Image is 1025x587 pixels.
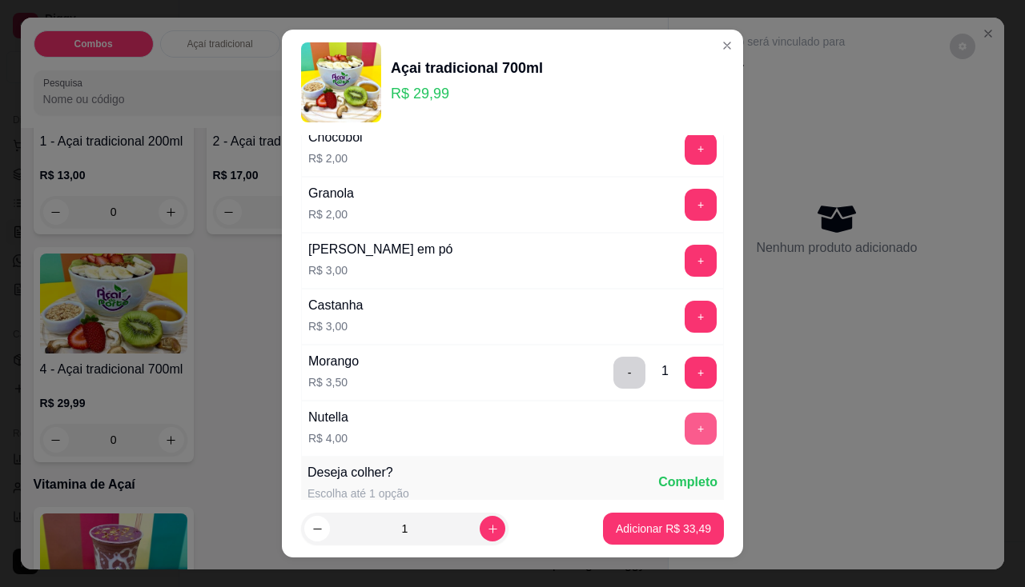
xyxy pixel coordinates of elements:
p: R$ 3,00 [308,318,364,334]
p: R$ 29,99 [391,82,543,105]
div: Castanha [308,296,364,315]
p: R$ 4,00 [308,430,348,446]
button: add [685,357,717,389]
div: Deseja colher? [307,463,409,482]
div: Morango [308,352,359,371]
div: [PERSON_NAME] em pó [308,240,453,259]
button: add [685,301,717,333]
button: decrease-product-quantity [304,516,330,541]
p: Adicionar R$ 33,49 [616,521,711,537]
div: Escolha até 1 opção [307,485,409,501]
div: Nutella [308,408,348,427]
div: Chocobol [308,128,363,147]
p: R$ 2,00 [308,206,354,222]
p: R$ 3,00 [308,262,453,278]
button: delete [613,357,645,389]
img: product-image [301,42,381,122]
button: add [685,413,717,445]
button: Close [714,33,740,58]
div: Açai tradicional 700ml [391,57,543,79]
p: R$ 2,00 [308,150,363,166]
button: add [685,245,717,277]
button: add [685,133,717,165]
p: R$ 3,50 [308,374,359,390]
div: Granola [308,184,354,203]
button: add [685,189,717,221]
button: increase-product-quantity [480,516,505,541]
div: 1 [661,361,669,381]
div: Completo [658,473,717,492]
button: Adicionar R$ 33,49 [603,513,724,545]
